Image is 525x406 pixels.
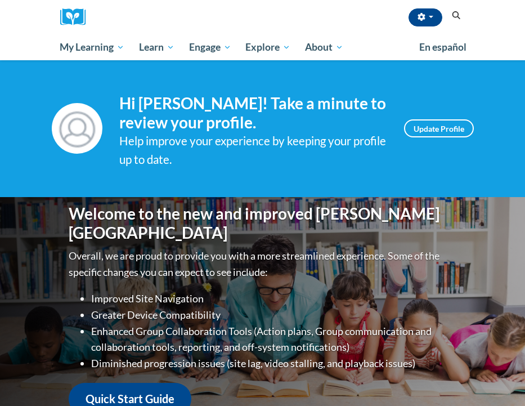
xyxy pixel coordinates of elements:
div: Main menu [52,34,474,60]
a: My Learning [53,34,132,60]
span: Learn [139,41,174,54]
img: Profile Image [52,103,102,154]
li: Enhanced Group Collaboration Tools (Action plans, Group communication and collaboration tools, re... [91,323,457,356]
iframe: Button to launch messaging window [480,361,516,397]
a: Learn [132,34,182,60]
a: Explore [238,34,298,60]
div: Help improve your experience by keeping your profile up to date. [119,132,387,169]
span: En español [419,41,466,53]
li: Improved Site Navigation [91,291,457,307]
a: En español [412,35,474,59]
p: Overall, we are proud to provide you with a more streamlined experience. Some of the specific cha... [69,248,457,280]
a: Update Profile [404,119,474,137]
button: Account Settings [409,8,442,26]
h1: Welcome to the new and improved [PERSON_NAME][GEOGRAPHIC_DATA] [69,204,457,242]
a: Cox Campus [60,8,94,26]
span: Explore [245,41,290,54]
button: Search [448,9,465,23]
li: Diminished progression issues (site lag, video stalling, and playback issues) [91,355,457,372]
span: About [305,41,343,54]
li: Greater Device Compatibility [91,307,457,323]
a: Engage [182,34,239,60]
img: Logo brand [60,8,94,26]
span: Engage [189,41,231,54]
h4: Hi [PERSON_NAME]! Take a minute to review your profile. [119,94,387,132]
a: About [298,34,351,60]
span: My Learning [60,41,124,54]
